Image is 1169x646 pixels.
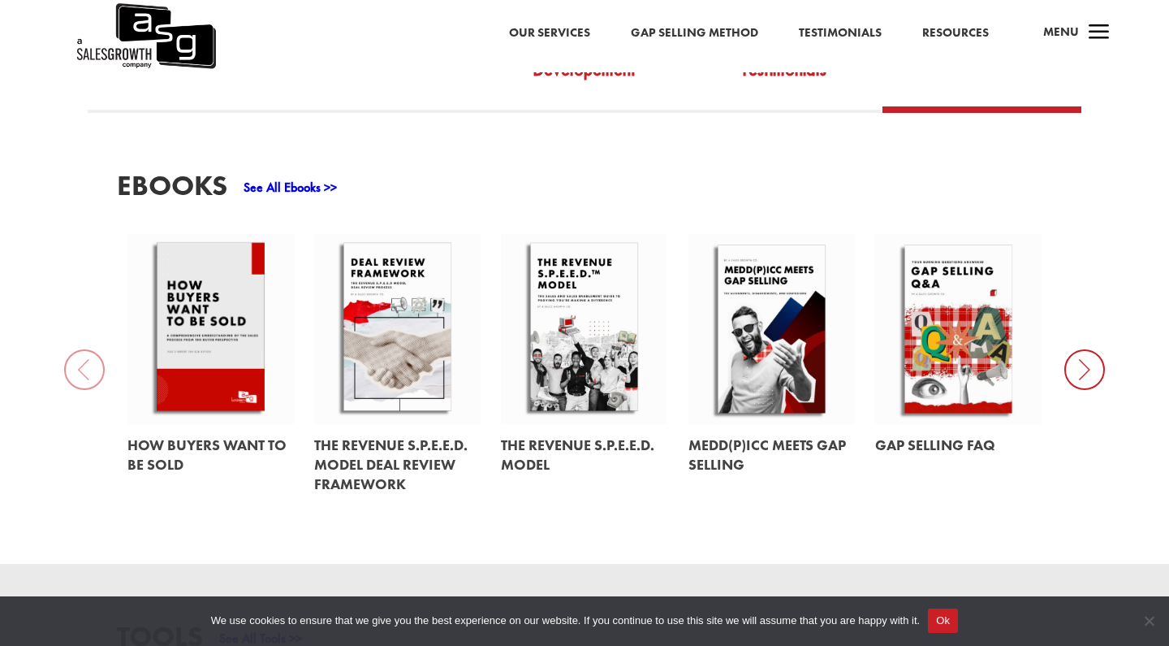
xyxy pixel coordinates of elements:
[117,171,227,208] h3: EBooks
[211,613,920,629] span: We use cookies to ensure that we give you the best experience on our website. If you continue to ...
[631,23,758,44] a: Gap Selling Method
[244,179,337,196] a: See All Ebooks >>
[509,23,590,44] a: Our Services
[1141,613,1157,629] span: No
[922,23,989,44] a: Resources
[928,609,958,633] button: Ok
[1043,24,1079,40] span: Menu
[799,23,882,44] a: Testimonials
[1083,17,1115,50] span: a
